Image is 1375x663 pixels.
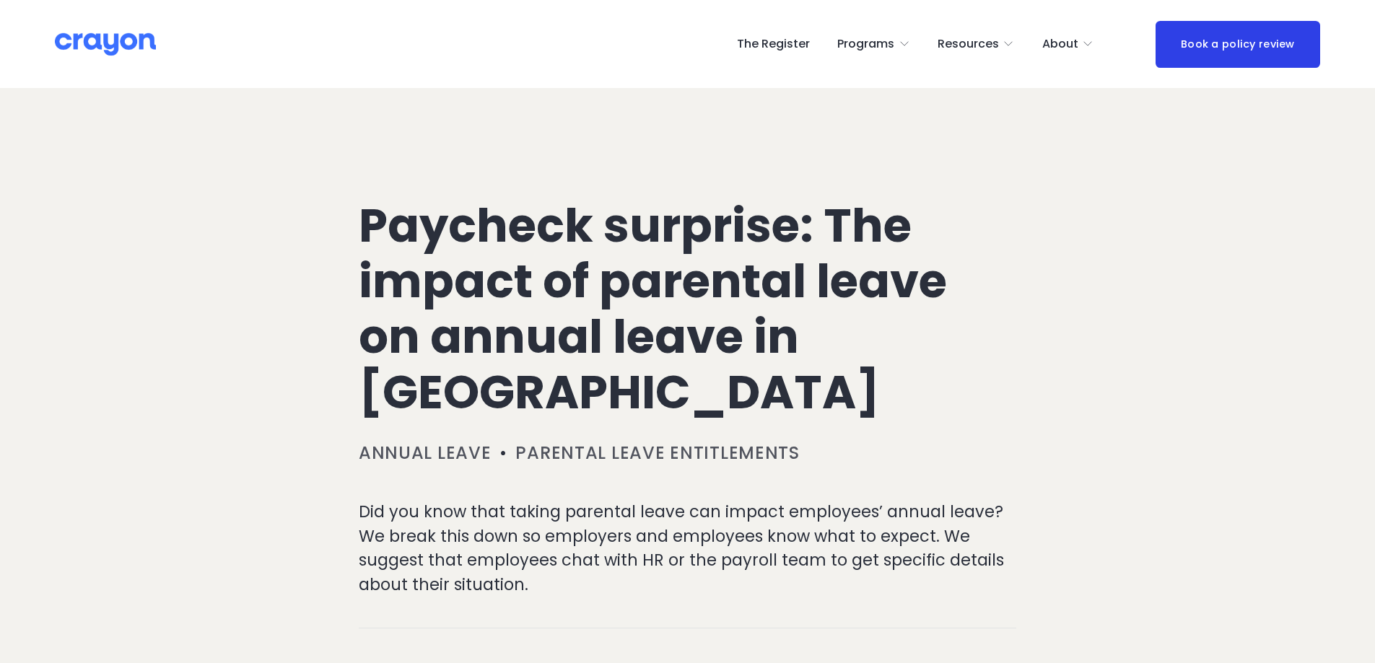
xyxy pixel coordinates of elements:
a: Parental leave entitlements [515,441,799,465]
a: folder dropdown [837,32,910,56]
a: The Register [737,32,810,56]
span: Resources [938,34,999,55]
p: Did you know that taking parental leave can impact employees’ annual leave? We break this down so... [359,500,1016,597]
a: folder dropdown [1042,32,1094,56]
img: Crayon [55,32,156,57]
a: Annual leave [359,441,492,465]
span: About [1042,34,1078,55]
a: Book a policy review [1156,21,1320,68]
span: Programs [837,34,894,55]
a: folder dropdown [938,32,1015,56]
h1: Paycheck surprise: The impact of parental leave on annual leave in [GEOGRAPHIC_DATA] [359,198,1016,420]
